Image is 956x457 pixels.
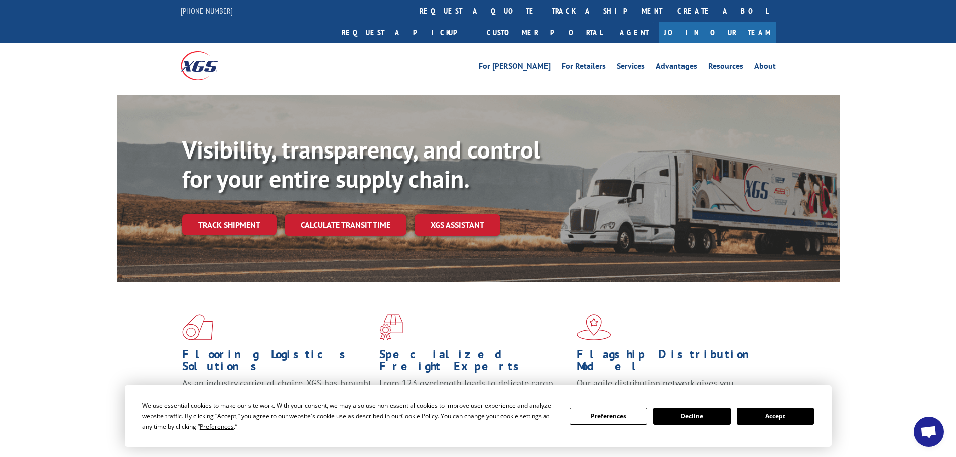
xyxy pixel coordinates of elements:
[577,314,611,340] img: xgs-icon-flagship-distribution-model-red
[570,408,647,425] button: Preferences
[182,314,213,340] img: xgs-icon-total-supply-chain-intelligence-red
[653,408,731,425] button: Decline
[401,412,438,420] span: Cookie Policy
[610,22,659,43] a: Agent
[577,348,766,377] h1: Flagship Distribution Model
[617,62,645,73] a: Services
[182,348,372,377] h1: Flooring Logistics Solutions
[479,22,610,43] a: Customer Portal
[334,22,479,43] a: Request a pickup
[182,214,277,235] a: Track shipment
[182,377,371,413] span: As an industry carrier of choice, XGS has brought innovation and dedication to flooring logistics...
[656,62,697,73] a: Advantages
[708,62,743,73] a: Resources
[562,62,606,73] a: For Retailers
[181,6,233,16] a: [PHONE_NUMBER]
[754,62,776,73] a: About
[142,400,558,432] div: We use essential cookies to make our site work. With your consent, we may also use non-essential ...
[914,417,944,447] a: Open chat
[379,314,403,340] img: xgs-icon-focused-on-flooring-red
[479,62,551,73] a: For [PERSON_NAME]
[737,408,814,425] button: Accept
[200,422,234,431] span: Preferences
[125,385,832,447] div: Cookie Consent Prompt
[577,377,761,401] span: Our agile distribution network gives you nationwide inventory management on demand.
[379,348,569,377] h1: Specialized Freight Experts
[659,22,776,43] a: Join Our Team
[379,377,569,422] p: From 123 overlength loads to delicate cargo, our experienced staff knows the best way to move you...
[285,214,406,236] a: Calculate transit time
[415,214,500,236] a: XGS ASSISTANT
[182,134,540,194] b: Visibility, transparency, and control for your entire supply chain.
